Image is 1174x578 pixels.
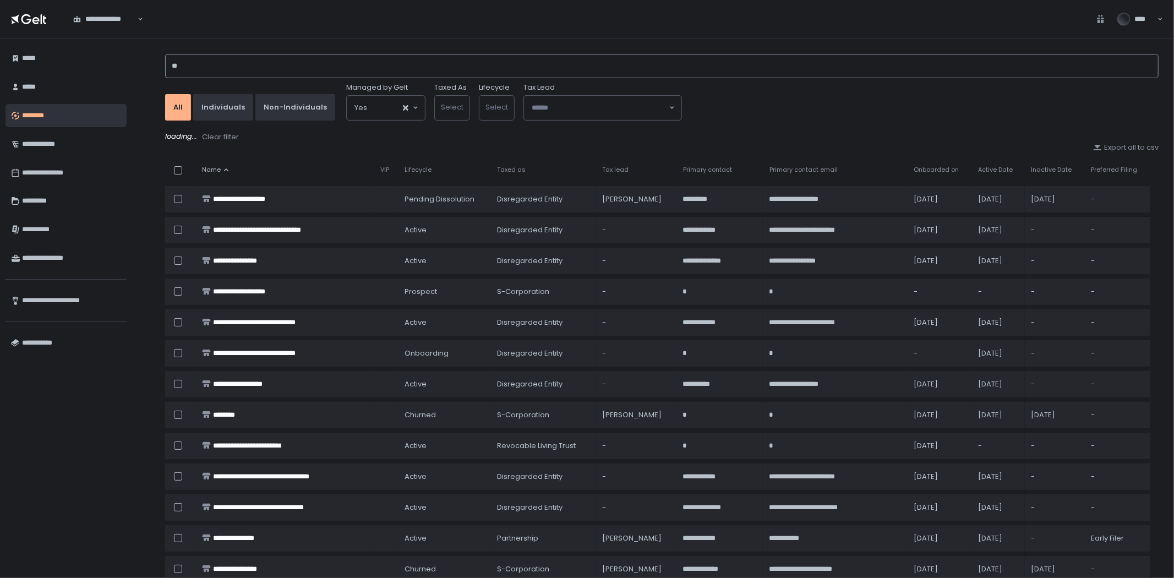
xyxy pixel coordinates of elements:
[1091,533,1144,543] div: Early Filer
[497,225,589,235] div: Disregarded Entity
[602,318,669,328] div: -
[602,166,629,174] span: Tax lead
[346,83,408,92] span: Managed by Gelt
[978,503,1018,512] div: [DATE]
[1031,410,1078,420] div: [DATE]
[914,194,965,204] div: [DATE]
[978,256,1018,266] div: [DATE]
[978,194,1018,204] div: [DATE]
[914,287,965,297] div: -
[405,410,436,420] span: churned
[497,441,589,451] div: Revocable Living Trust
[978,225,1018,235] div: [DATE]
[978,533,1018,543] div: [DATE]
[165,132,1159,143] div: loading...
[602,564,669,574] div: [PERSON_NAME]
[602,533,669,543] div: [PERSON_NAME]
[497,472,589,482] div: Disregarded Entity
[1093,143,1159,152] button: Export all to csv
[497,348,589,358] div: Disregarded Entity
[405,441,427,451] span: active
[602,379,669,389] div: -
[201,132,239,143] button: Clear filter
[914,225,965,235] div: [DATE]
[532,102,668,113] input: Search for option
[497,410,589,420] div: S-Corporation
[602,225,669,235] div: -
[1031,533,1078,543] div: -
[403,105,408,111] button: Clear Selected
[405,503,427,512] span: active
[1031,256,1078,266] div: -
[1031,225,1078,235] div: -
[434,83,467,92] label: Taxed As
[769,166,838,174] span: Primary contact email
[914,410,965,420] div: [DATE]
[524,96,681,120] div: Search for option
[405,348,449,358] span: onboarding
[602,348,669,358] div: -
[914,441,965,451] div: [DATE]
[914,379,965,389] div: [DATE]
[602,287,669,297] div: -
[497,256,589,266] div: Disregarded Entity
[1031,503,1078,512] div: -
[354,102,367,113] span: Yes
[202,166,221,174] span: Name
[1091,503,1144,512] div: -
[405,194,474,204] span: pending Dissolution
[1091,225,1144,235] div: -
[914,564,965,574] div: [DATE]
[479,83,510,92] label: Lifecycle
[523,83,555,92] span: Tax Lead
[914,348,965,358] div: -
[914,472,965,482] div: [DATE]
[978,472,1018,482] div: [DATE]
[978,410,1018,420] div: [DATE]
[255,94,335,121] button: Non-Individuals
[405,256,427,266] span: active
[914,256,965,266] div: [DATE]
[602,503,669,512] div: -
[1091,287,1144,297] div: -
[1091,194,1144,204] div: -
[405,166,432,174] span: Lifecycle
[1031,379,1078,389] div: -
[497,318,589,328] div: Disregarded Entity
[405,533,427,543] span: active
[978,379,1018,389] div: [DATE]
[914,533,965,543] div: [DATE]
[1031,194,1078,204] div: [DATE]
[66,7,143,30] div: Search for option
[201,102,245,112] div: Individuals
[978,287,1018,297] div: -
[497,503,589,512] div: Disregarded Entity
[380,166,389,174] span: VIP
[1031,166,1072,174] span: Inactive Date
[1091,166,1137,174] span: Preferred Filing
[602,194,669,204] div: [PERSON_NAME]
[914,166,959,174] span: Onboarded on
[914,318,965,328] div: [DATE]
[1091,472,1144,482] div: -
[978,166,1013,174] span: Active Date
[165,94,191,121] button: All
[602,441,669,451] div: -
[193,94,253,121] button: Individuals
[1031,318,1078,328] div: -
[136,14,136,25] input: Search for option
[441,102,463,112] span: Select
[405,225,427,235] span: active
[497,287,589,297] div: S-Corporation
[497,166,526,174] span: Taxed as
[497,379,589,389] div: Disregarded Entity
[978,564,1018,574] div: [DATE]
[264,102,327,112] div: Non-Individuals
[1031,564,1078,574] div: [DATE]
[405,379,427,389] span: active
[173,102,183,112] div: All
[978,441,1018,451] div: -
[1031,287,1078,297] div: -
[497,194,589,204] div: Disregarded Entity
